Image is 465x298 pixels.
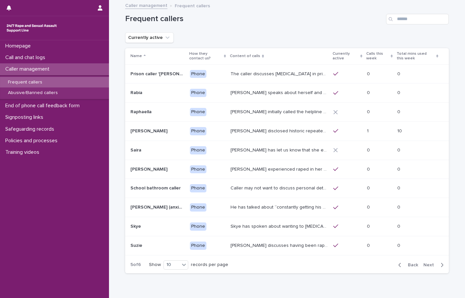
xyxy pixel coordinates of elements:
p: Samantha experienced raped in her house by someone who stole her keys, it has been reported, the ... [231,165,329,172]
p: [PERSON_NAME] (anxious [DEMOGRAPHIC_DATA]) [130,203,186,210]
p: [PERSON_NAME] [130,127,169,134]
p: 1 [367,127,370,134]
p: Raphaella [130,108,153,115]
p: Frequent callers [3,80,48,85]
button: Currently active [125,32,174,43]
p: Calls this week [366,50,389,62]
p: Skye [130,222,142,229]
p: 0 [367,203,371,210]
p: 0 [397,70,402,77]
div: Phone [190,70,206,78]
div: Phone [190,222,206,231]
tr: [PERSON_NAME][PERSON_NAME] Phone[PERSON_NAME] disclosed historic repeated rape perpetrated by men... [125,121,449,141]
p: Rabia [130,89,144,96]
p: [PERSON_NAME] [130,165,169,172]
p: Robin disclosed historic repeated rape perpetrated by men in London and Madrid. Often discusses c... [231,127,329,134]
div: Phone [190,127,206,135]
button: Next [421,262,449,268]
p: Policies and processes [3,138,63,144]
div: Phone [190,203,206,212]
p: 0 [397,242,402,248]
p: Training videos [3,149,45,155]
p: Suzie discusses having been raped and sexually assaulted twice by a man who she was caring for. T... [231,242,329,248]
p: Signposting links [3,114,49,120]
tr: SairaSaira Phone[PERSON_NAME] has let us know that she experienced CSA as a teenager: her brother... [125,141,449,160]
p: Rabia speaks about herself and her children being drugged and raped in their own home and/ or bei... [231,89,329,96]
p: How they contact us? [189,50,222,62]
p: 0 [367,89,371,96]
p: 0 [367,184,371,191]
p: 5 of 6 [125,257,146,273]
tr: RaphaellaRaphaella Phone[PERSON_NAME] initially called the helpline because she believed that she... [125,103,449,122]
p: Saira has let us know that she experienced CSA as a teenager: her brother’s friend molested her (... [231,146,329,153]
p: Show [149,262,161,268]
p: records per page [191,262,228,268]
tr: SuzieSuzie Phone[PERSON_NAME] discusses having been raped and sexually assaulted twice by a man w... [125,236,449,255]
span: Back [404,263,418,267]
p: 0 [367,70,371,77]
div: Phone [190,108,206,116]
p: 10 [397,127,403,134]
p: Safeguarding records [3,126,59,132]
img: rhQMoQhaT3yELyF149Cw [5,21,58,35]
tr: [PERSON_NAME] (anxious [DEMOGRAPHIC_DATA])[PERSON_NAME] (anxious [DEMOGRAPHIC_DATA]) PhoneHe has ... [125,198,449,217]
span: Next [423,263,438,267]
tr: RabiaRabia Phone[PERSON_NAME] speaks about herself and her children being drugged and raped in th... [125,83,449,103]
div: Phone [190,184,206,192]
p: Skye has spoken about wanting to self-harm, or having self-harmed. They may also speak about bein... [231,222,329,229]
p: Currently active [333,50,359,62]
p: Caller management [3,66,55,72]
tr: SkyeSkye PhoneSkye has spoken about wanting to [MEDICAL_DATA], or having self-harmed. They may al... [125,217,449,236]
tr: Prison caller '[PERSON_NAME]'Prison caller '[PERSON_NAME]' PhoneThe caller discusses [MEDICAL_DAT... [125,64,449,83]
p: End of phone call feedback form [3,103,85,109]
p: 0 [397,184,402,191]
div: Phone [190,242,206,250]
p: Call and chat logs [3,54,51,61]
div: Phone [190,89,206,97]
p: 0 [367,242,371,248]
input: Search [386,14,449,24]
p: He has talked about “constantly getting his girlfriend pregnant.” And that his girlfriend had use... [231,203,329,210]
tr: School bathroom callerSchool bathroom caller PhoneCaller may not want to discuss personal details... [125,179,449,198]
div: Phone [190,146,206,154]
p: Name [130,52,142,60]
p: 0 [397,89,402,96]
p: Saira [130,146,143,153]
p: Suzie [130,242,144,248]
p: 0 [367,108,371,115]
tr: [PERSON_NAME][PERSON_NAME] Phone[PERSON_NAME] experienced raped in her house by someone who stole... [125,160,449,179]
div: 10 [164,261,180,268]
p: 0 [367,222,371,229]
p: Homepage [3,43,36,49]
p: 0 [397,222,402,229]
p: Caller may not want to discuss personal details but she has mentioned being in year 10 and talks ... [231,184,329,191]
div: Phone [190,165,206,174]
p: 0 [397,203,402,210]
p: The caller discusses sexual abuse in prison. They may say that it is ongoing, and there is no one... [231,70,329,77]
a: Caller management [125,1,167,9]
p: 0 [367,165,371,172]
p: Prison caller '[PERSON_NAME]' [130,70,186,77]
p: Total mins used this week [397,50,435,62]
p: 0 [397,165,402,172]
p: Frequent callers [175,2,210,9]
p: Abusive/Banned callers [3,90,63,96]
p: 0 [397,146,402,153]
p: Raphaella initially called the helpline because she believed that she was abusing her mum by ‘pul... [231,108,329,115]
h1: Frequent callers [125,14,383,24]
button: Back [393,262,421,268]
p: 0 [367,146,371,153]
p: School bathroom caller [130,184,182,191]
p: 0 [397,108,402,115]
p: Content of calls [230,52,260,60]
